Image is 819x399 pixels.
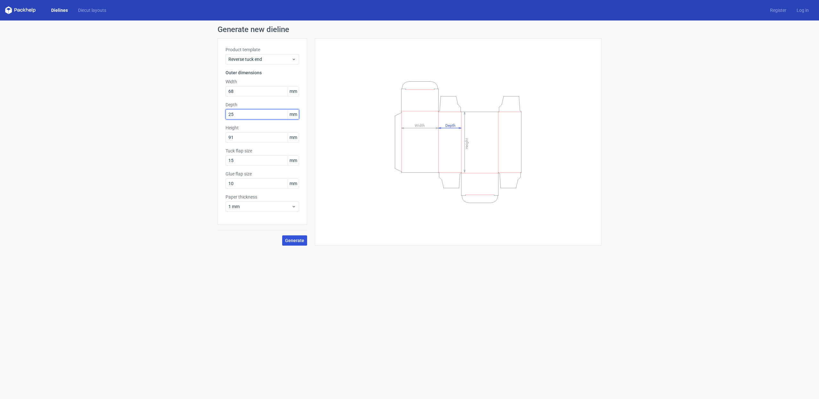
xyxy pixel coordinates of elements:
span: Generate [285,238,304,243]
label: Width [226,78,299,85]
h3: Outer dimensions [226,69,299,76]
a: Log in [791,7,814,13]
span: mm [288,179,299,188]
label: Height [226,125,299,131]
a: Register [765,7,791,13]
tspan: Width [415,123,425,127]
label: Glue flap size [226,171,299,177]
span: mm [288,110,299,119]
label: Paper thickness [226,194,299,200]
button: Generate [282,235,307,246]
span: 1 mm [228,203,291,210]
span: mm [288,156,299,165]
span: mm [288,86,299,96]
tspan: Height [465,138,469,149]
tspan: Depth [445,123,456,127]
a: Dielines [46,7,73,13]
label: Depth [226,102,299,108]
h1: Generate new dieline [218,26,601,33]
label: Product template [226,46,299,53]
label: Tuck flap size [226,148,299,154]
span: Reverse tuck end [228,56,291,62]
a: Diecut layouts [73,7,111,13]
span: mm [288,133,299,142]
